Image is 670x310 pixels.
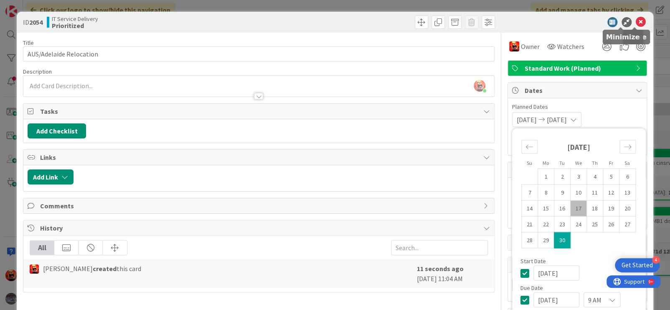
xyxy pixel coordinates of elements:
td: Choose Sunday, 09/28/2025 12:00 PM as your check-out date. It’s available. [521,232,538,248]
div: Open Get Started checklist, remaining modules: 4 [615,258,660,272]
b: created [93,264,117,273]
td: Choose Saturday, 09/20/2025 12:00 PM as your check-out date. It’s available. [619,200,635,216]
td: Choose Monday, 09/08/2025 12:00 PM as your check-out date. It’s available. [538,184,554,200]
td: Choose Friday, 09/12/2025 12:00 PM as your check-out date. It’s available. [603,184,619,200]
span: Watchers [557,41,584,51]
div: Move backward to switch to the previous month. [521,140,538,154]
b: Prioritized [52,22,98,29]
span: Support [18,1,38,11]
button: Add Checklist [28,123,86,138]
td: Choose Saturday, 09/13/2025 12:00 PM as your check-out date. It’s available. [619,184,635,200]
td: Choose Sunday, 09/21/2025 12:00 PM as your check-out date. It’s available. [521,216,538,232]
strong: [DATE] [567,142,590,152]
div: Move forward to switch to the next month. [619,140,636,154]
span: Dates [525,85,632,95]
div: Get Started [622,261,653,269]
input: MM/DD/YYYY [533,292,579,307]
h5: Close [626,33,647,41]
td: Selected as start date. Tuesday, 09/30/2025 12:00 PM [554,232,570,248]
td: Choose Wednesday, 09/24/2025 12:00 PM as your check-out date. It’s available. [570,216,586,232]
div: Calendar [512,132,645,258]
span: [DATE] [517,115,537,125]
td: Choose Tuesday, 09/02/2025 12:00 PM as your check-out date. It’s available. [554,169,570,184]
td: Choose Tuesday, 09/23/2025 12:00 PM as your check-out date. It’s available. [554,216,570,232]
td: Choose Monday, 09/22/2025 12:00 PM as your check-out date. It’s available. [538,216,554,232]
td: Choose Thursday, 09/04/2025 12:00 PM as your check-out date. It’s available. [586,169,603,184]
b: 11 seconds ago [417,264,464,273]
label: Title [23,39,34,46]
td: Choose Wednesday, 09/17/2025 12:00 PM as your check-out date. It’s available. [570,200,586,216]
span: Links [40,152,479,162]
small: Th [591,160,597,166]
td: Choose Tuesday, 09/09/2025 12:00 PM as your check-out date. It’s available. [554,184,570,200]
span: Standard Work (Planned) [525,63,632,73]
small: Fr [609,160,613,166]
span: Description [23,68,52,75]
td: Choose Monday, 09/01/2025 12:00 PM as your check-out date. It’s available. [538,169,554,184]
span: Planned Dates [512,102,642,111]
span: [PERSON_NAME] this card [43,264,141,274]
span: Tasks [40,106,479,116]
b: 2054 [29,18,43,26]
td: Choose Sunday, 09/07/2025 12:00 PM as your check-out date. It’s available. [521,184,538,200]
img: VN [509,41,519,51]
td: Choose Sunday, 09/14/2025 12:00 PM as your check-out date. It’s available. [521,200,538,216]
input: MM/DD/YYYY [533,265,579,280]
input: Search... [391,240,488,255]
td: Choose Saturday, 09/06/2025 12:00 PM as your check-out date. It’s available. [619,169,635,184]
td: Choose Tuesday, 09/16/2025 12:00 PM as your check-out date. It’s available. [554,200,570,216]
div: [DATE] 11:04 AM [417,264,488,284]
td: Choose Thursday, 09/18/2025 12:00 PM as your check-out date. It’s available. [586,200,603,216]
h5: Minimize [606,33,640,41]
span: 9 AM [588,294,601,305]
span: [DATE] [547,115,567,125]
td: Choose Saturday, 09/27/2025 12:00 PM as your check-out date. It’s available. [619,216,635,232]
td: Choose Monday, 09/29/2025 12:00 PM as your check-out date. It’s available. [538,232,554,248]
button: Add Link [28,169,74,184]
img: VN [30,264,39,274]
td: Choose Thursday, 09/11/2025 12:00 PM as your check-out date. It’s available. [586,184,603,200]
span: Start Date [520,258,546,264]
td: Choose Friday, 09/26/2025 12:00 PM as your check-out date. It’s available. [603,216,619,232]
span: Due Date [520,284,543,290]
input: type card name here... [23,46,495,61]
td: Choose Friday, 09/19/2025 12:00 PM as your check-out date. It’s available. [603,200,619,216]
div: All [30,241,54,255]
td: Choose Friday, 09/05/2025 12:00 PM as your check-out date. It’s available. [603,169,619,184]
small: Sa [624,160,630,166]
span: Owner [521,41,540,51]
small: Su [527,160,532,166]
small: Tu [559,160,565,166]
span: IT Service Delivery [52,15,98,22]
small: We [575,160,581,166]
span: ID [23,17,43,27]
div: 9+ [42,3,46,10]
span: Comments [40,201,479,211]
small: Mo [543,160,549,166]
td: Choose Monday, 09/15/2025 12:00 PM as your check-out date. It’s available. [538,200,554,216]
td: Choose Wednesday, 09/10/2025 12:00 PM as your check-out date. It’s available. [570,184,586,200]
span: History [40,223,479,233]
td: Choose Wednesday, 09/03/2025 12:00 PM as your check-out date. It’s available. [570,169,586,184]
img: RgTeOc3I8ELJmhTdjS0YQeX5emZJLXRn.jpg [474,80,485,92]
td: Choose Thursday, 09/25/2025 12:00 PM as your check-out date. It’s available. [586,216,603,232]
div: 4 [652,256,660,264]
